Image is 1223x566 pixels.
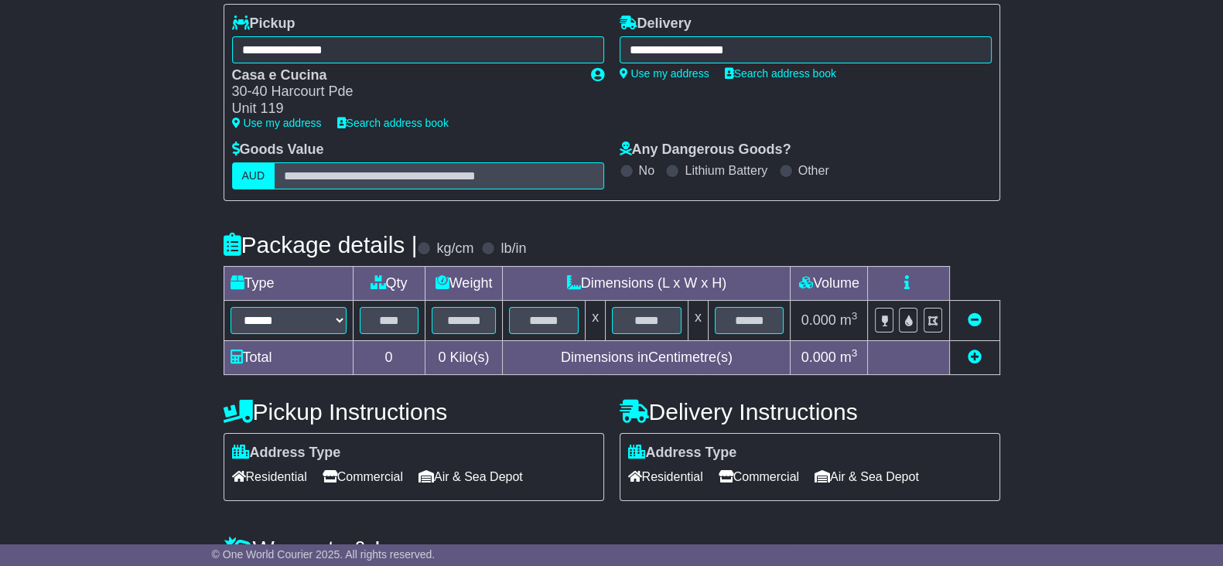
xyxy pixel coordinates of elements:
span: Residential [232,465,307,489]
label: kg/cm [436,240,473,257]
label: Goods Value [232,141,324,159]
td: Total [224,340,353,374]
div: Unit 119 [232,101,576,118]
td: x [586,300,606,340]
a: Use my address [620,67,709,80]
h4: Warranty & Insurance [224,536,1000,561]
span: Commercial [719,465,799,489]
label: lb/in [500,240,526,257]
td: Type [224,266,353,300]
h4: Pickup Instructions [224,399,604,424]
td: Qty [353,266,425,300]
td: Dimensions (L x W x H) [503,266,791,300]
div: 30-40 Harcourt Pde [232,84,576,101]
label: Pickup [232,15,296,32]
label: Address Type [232,445,341,462]
span: Air & Sea Depot [815,465,919,489]
sup: 3 [852,310,858,322]
td: x [688,300,708,340]
span: 0.000 [801,349,836,365]
td: Dimensions in Centimetre(s) [503,340,791,374]
span: Air & Sea Depot [418,465,523,489]
a: Search address book [337,117,449,129]
div: Casa e Cucina [232,67,576,84]
span: m [840,312,858,328]
a: Remove this item [968,312,982,328]
span: Commercial [323,465,403,489]
a: Add new item [968,349,982,365]
a: Search address book [725,67,836,80]
label: Delivery [620,15,692,32]
label: No [639,163,654,178]
span: m [840,349,858,365]
td: Volume [791,266,868,300]
h4: Package details | [224,232,418,257]
label: Address Type [628,445,737,462]
label: AUD [232,162,275,189]
label: Other [798,163,829,178]
a: Use my address [232,117,322,129]
h4: Delivery Instructions [620,399,1000,424]
span: 0 [438,349,446,365]
span: 0.000 [801,312,836,328]
td: Weight [425,266,503,300]
td: 0 [353,340,425,374]
sup: 3 [852,347,858,359]
span: Residential [628,465,703,489]
td: Kilo(s) [425,340,503,374]
label: Lithium Battery [685,163,767,178]
span: © One World Courier 2025. All rights reserved. [212,548,436,561]
label: Any Dangerous Goods? [620,141,791,159]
